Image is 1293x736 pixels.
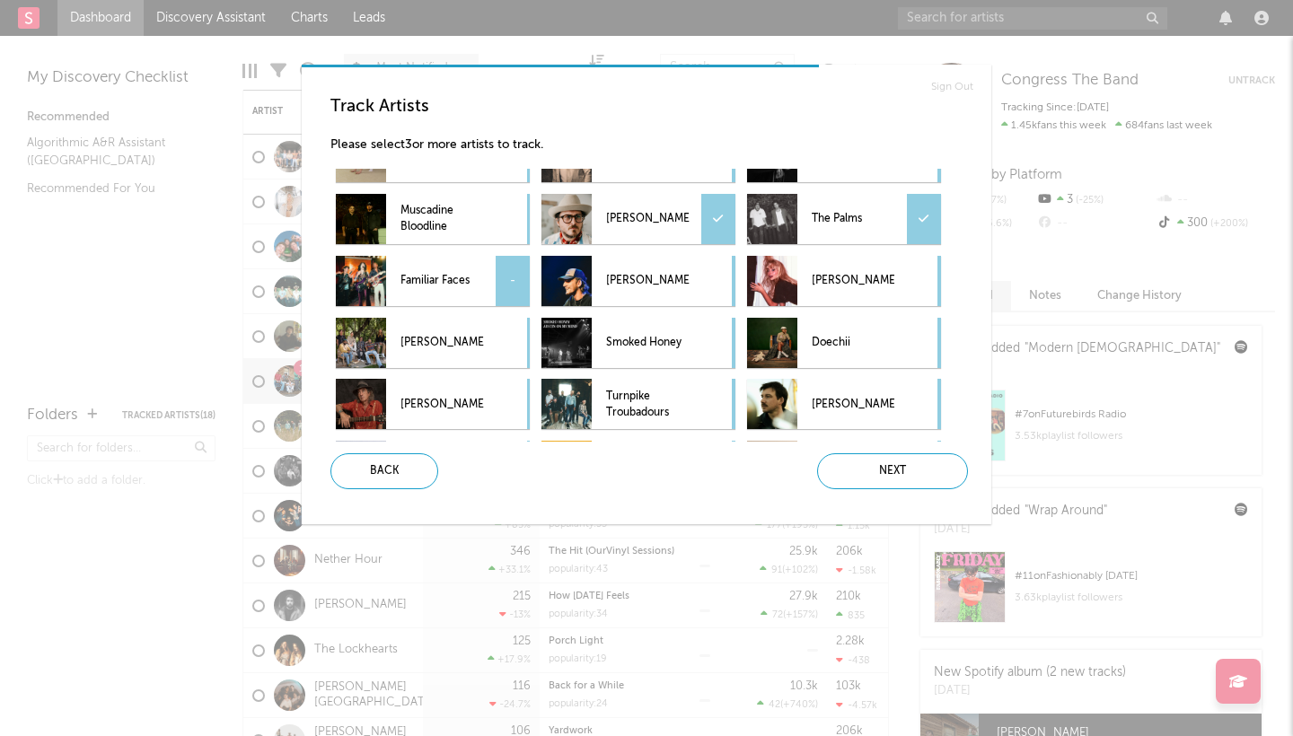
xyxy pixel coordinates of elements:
[336,379,530,429] div: [PERSON_NAME]
[606,199,689,240] p: [PERSON_NAME]
[541,318,735,368] div: Smoked Honey
[817,453,968,489] div: Next
[812,199,894,240] p: The Palms
[541,379,735,429] div: Turnpike Troubadours
[747,318,941,368] div: Doechii
[330,453,438,489] div: Back
[606,261,689,302] p: [PERSON_NAME]
[747,379,941,429] div: [PERSON_NAME]
[400,261,483,302] p: Familiar Faces
[606,384,689,425] p: Turnpike Troubadours
[812,261,894,302] p: [PERSON_NAME]
[496,256,530,306] div: -
[336,194,530,244] div: Muscadine Bloodline
[336,256,530,306] div: Familiar Faces-
[400,323,483,364] p: [PERSON_NAME]
[931,76,973,98] a: Sign Out
[606,323,689,364] p: Smoked Honey
[400,199,483,240] p: Muscadine Bloodline
[330,135,977,156] p: Please select 3 or more artists to track.
[541,256,735,306] div: [PERSON_NAME]
[330,96,977,118] h3: Track Artists
[400,384,483,425] p: [PERSON_NAME]
[541,194,735,244] div: [PERSON_NAME]
[812,323,894,364] p: Doechii
[812,384,894,425] p: [PERSON_NAME]
[747,194,941,244] div: The Palms
[747,256,941,306] div: [PERSON_NAME]
[336,318,530,368] div: [PERSON_NAME]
